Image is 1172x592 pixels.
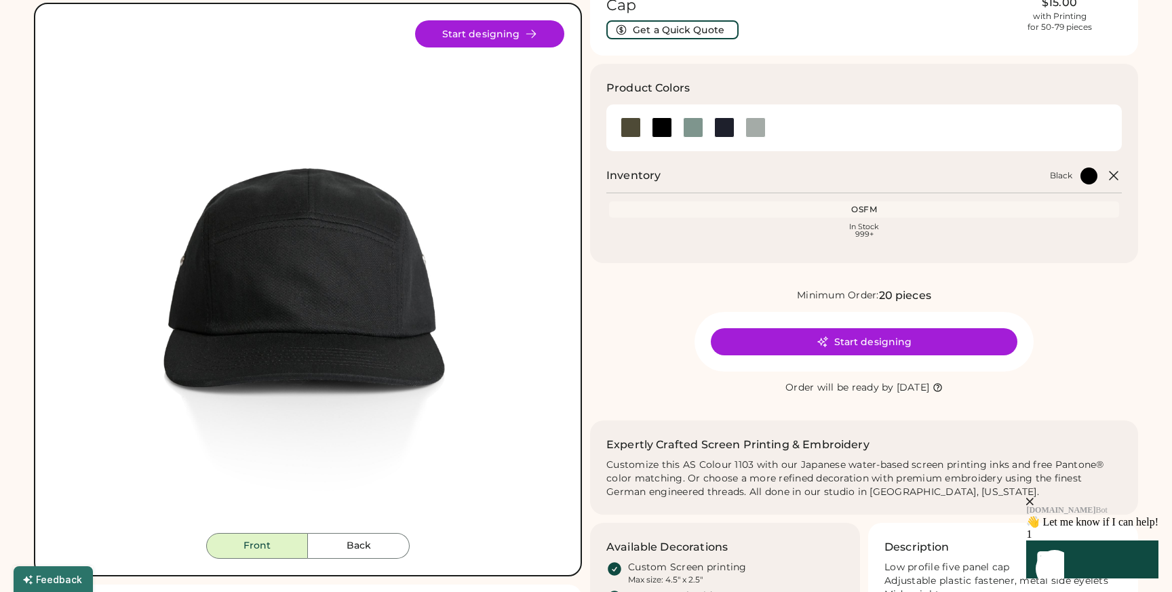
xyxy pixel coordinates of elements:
h3: Product Colors [606,80,690,96]
button: Start designing [711,328,1017,355]
h2: Inventory [606,167,661,184]
div: 1103 Style Image [52,20,564,533]
div: Custom Screen printing [628,561,747,574]
iframe: Front Chat [945,418,1169,589]
div: with Printing for 50-79 pieces [1028,11,1092,33]
div: Customize this AS Colour 1103 with our Japanese water-based screen printing inks and free Pantone... [606,458,1122,499]
h2: Expertly Crafted Screen Printing & Embroidery [606,437,870,453]
h3: Description [884,539,950,555]
h3: Available Decorations [606,539,728,555]
div: Order will be ready by [785,381,894,395]
div: Minimum Order: [797,289,879,302]
div: 20 pieces [879,288,931,304]
button: Get a Quick Quote [606,20,739,39]
div: OSFM [612,204,1116,215]
button: Start designing [415,20,564,47]
img: 1103 - Black Front Image [52,20,564,533]
div: Max size: 4.5" x 2.5" [628,574,703,585]
button: Front [206,533,308,559]
button: Back [308,533,410,559]
div: [DATE] [897,381,930,395]
div: Black [1050,170,1072,181]
div: In Stock 999+ [612,223,1116,238]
